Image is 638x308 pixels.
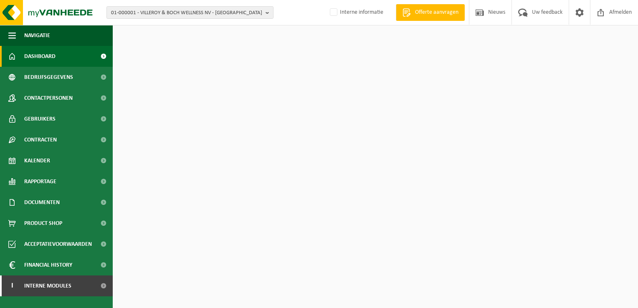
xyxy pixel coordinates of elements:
[24,171,56,192] span: Rapportage
[24,46,56,67] span: Dashboard
[396,4,465,21] a: Offerte aanvragen
[111,7,262,19] span: 01-000001 - VILLEROY & BOCH WELLNESS NV - [GEOGRAPHIC_DATA]
[106,6,273,19] button: 01-000001 - VILLEROY & BOCH WELLNESS NV - [GEOGRAPHIC_DATA]
[24,88,73,109] span: Contactpersonen
[24,25,50,46] span: Navigatie
[24,129,57,150] span: Contracten
[328,6,383,19] label: Interne informatie
[24,192,60,213] span: Documenten
[24,109,56,129] span: Gebruikers
[24,150,50,171] span: Kalender
[24,234,92,255] span: Acceptatievoorwaarden
[24,255,72,275] span: Financial History
[24,275,71,296] span: Interne modules
[8,275,16,296] span: I
[24,213,62,234] span: Product Shop
[24,67,73,88] span: Bedrijfsgegevens
[413,8,461,17] span: Offerte aanvragen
